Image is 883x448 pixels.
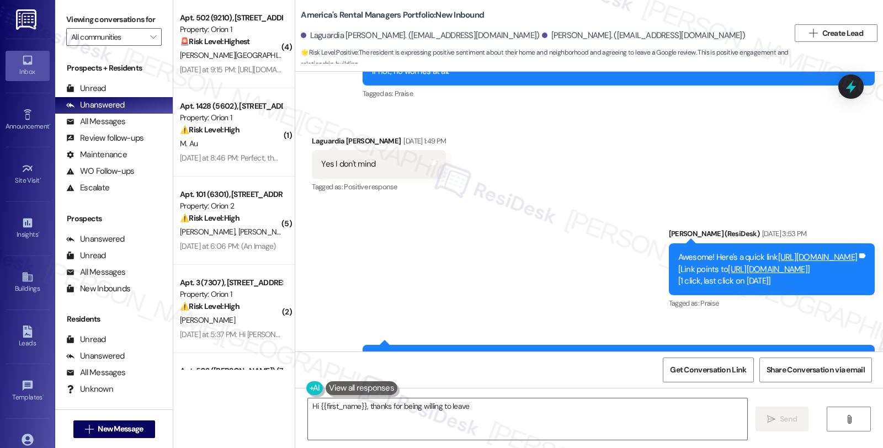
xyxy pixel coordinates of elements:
[395,89,413,98] span: Praise
[55,62,173,74] div: Prospects + Residents
[71,28,144,46] input: All communities
[180,277,282,289] div: Apt. 3 (7307), [STREET_ADDRESS]
[66,132,143,144] div: Review follow-ups
[180,200,282,212] div: Property: Orion 2
[66,166,134,177] div: WO Follow-ups
[312,179,446,195] div: Tagged as:
[66,383,113,395] div: Unknown
[180,12,282,24] div: Apt. 502 (9210), [STREET_ADDRESS]
[238,227,294,237] span: [PERSON_NAME]
[6,51,50,81] a: Inbox
[669,295,875,311] div: Tagged as:
[66,367,125,378] div: All Messages
[180,100,282,112] div: Apt. 1428 (5602), [STREET_ADDRESS]
[767,364,865,376] span: Share Conversation via email
[180,301,240,311] strong: ⚠️ Risk Level: High
[66,99,125,111] div: Unanswered
[6,214,50,243] a: Insights •
[180,50,305,60] span: [PERSON_NAME][GEOGRAPHIC_DATA]
[66,266,125,278] div: All Messages
[38,229,40,237] span: •
[301,30,539,41] div: Laguardia [PERSON_NAME]. ([EMAIL_ADDRESS][DOMAIN_NAME])
[180,289,282,300] div: Property: Orion 1
[780,413,797,425] span: Send
[66,11,162,28] label: Viewing conversations for
[301,48,358,57] strong: 🌟 Risk Level: Positive
[312,135,446,151] div: Laguardia [PERSON_NAME]
[180,112,282,124] div: Property: Orion 1
[822,28,863,39] span: Create Lead
[180,138,198,148] span: M. Au
[66,334,106,345] div: Unread
[180,65,310,74] div: [DATE] at 9:15 PM: [URL][DOMAIN_NAME]
[66,83,106,94] div: Unread
[767,415,775,424] i: 
[180,227,238,237] span: [PERSON_NAME]
[180,189,282,200] div: Apt. 101 (6301), [STREET_ADDRESS]
[42,392,44,399] span: •
[795,24,877,42] button: Create Lead
[301,47,789,71] span: : The resident is expressing positive sentiment about their home and neighborhood and agreeing to...
[66,116,125,127] div: All Messages
[66,233,125,245] div: Unanswered
[778,252,858,263] a: [URL][DOMAIN_NAME]
[344,182,397,191] span: Positive response
[301,9,484,21] b: America's Rental Managers Portfolio: New Inbound
[401,135,446,147] div: [DATE] 1:49 PM
[321,158,375,170] div: Yes I don't mind
[66,283,130,295] div: New Inbounds
[180,213,240,223] strong: ⚠️ Risk Level: High
[678,252,858,287] div: Awesome! Here's a quick link [Link points to ] [1 click, last click on [DATE]]
[700,298,719,308] span: Praise
[98,423,143,435] span: New Message
[73,420,155,438] button: New Message
[180,153,530,163] div: [DATE] at 8:46 PM: Perfect, thank you so much! just wanted to get this on the radar since it's a ...
[6,376,50,406] a: Templates •
[180,24,282,35] div: Property: Orion 1
[363,86,875,102] div: Tagged as:
[40,175,41,183] span: •
[66,250,106,262] div: Unread
[66,149,127,161] div: Maintenance
[663,358,753,382] button: Get Conversation Link
[180,365,282,377] div: Apt. 502 ([PERSON_NAME]) (7467), [STREET_ADDRESS][PERSON_NAME]
[66,182,109,194] div: Escalate
[759,358,872,382] button: Share Conversation via email
[670,364,746,376] span: Get Conversation Link
[756,407,809,431] button: Send
[180,125,240,135] strong: ⚠️ Risk Level: High
[308,398,747,440] textarea: Hi {{first_name}},
[6,159,50,189] a: Site Visit •
[180,36,250,46] strong: 🚨 Risk Level: Highest
[669,228,875,243] div: [PERSON_NAME] (ResiDesk)
[55,313,173,325] div: Residents
[180,315,235,325] span: [PERSON_NAME]
[55,213,173,225] div: Prospects
[728,264,807,275] a: [URL][DOMAIN_NAME]
[6,268,50,297] a: Buildings
[6,322,50,352] a: Leads
[49,121,51,129] span: •
[809,29,817,38] i: 
[180,241,276,251] div: [DATE] at 6:06 PM: (An Image)
[845,415,853,424] i: 
[542,30,745,41] div: [PERSON_NAME]. ([EMAIL_ADDRESS][DOMAIN_NAME])
[16,9,39,30] img: ResiDesk Logo
[66,350,125,362] div: Unanswered
[150,33,156,41] i: 
[759,228,807,239] div: [DATE] 3:53 PM
[85,425,93,434] i: 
